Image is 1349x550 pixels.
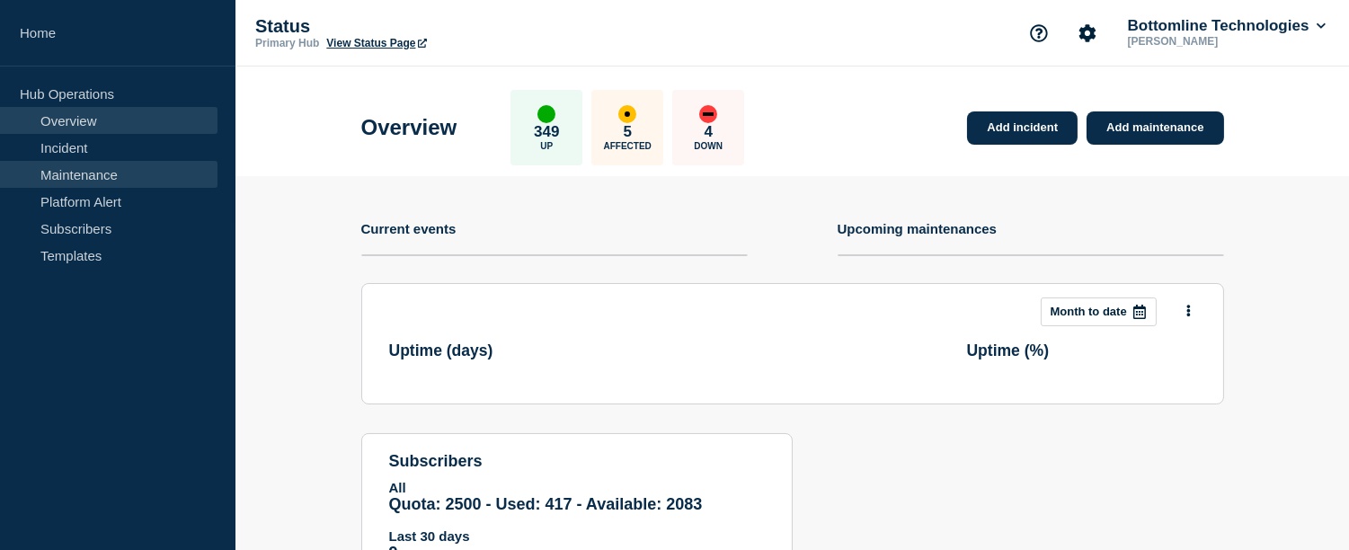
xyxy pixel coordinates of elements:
[699,105,717,123] div: down
[389,495,703,513] span: Quota: 2500 - Used: 417 - Available: 2083
[624,123,632,141] p: 5
[361,115,457,140] h1: Overview
[967,111,1078,145] a: Add incident
[1124,17,1329,35] button: Bottomline Technologies
[389,480,765,495] p: All
[389,452,765,471] h4: subscribers
[389,342,618,360] h3: Uptime ( days )
[534,123,559,141] p: 349
[255,37,319,49] p: Primary Hub
[255,16,615,37] p: Status
[326,37,426,49] a: View Status Page
[838,221,998,236] h4: Upcoming maintenances
[1087,111,1223,145] a: Add maintenance
[1069,14,1106,52] button: Account settings
[389,528,765,544] p: Last 30 days
[967,342,1196,360] h3: Uptime ( % )
[540,141,553,151] p: Up
[537,105,555,123] div: up
[1041,297,1157,326] button: Month to date
[1020,14,1058,52] button: Support
[694,141,723,151] p: Down
[618,105,636,123] div: affected
[361,221,457,236] h4: Current events
[604,141,652,151] p: Affected
[1124,35,1311,48] p: [PERSON_NAME]
[705,123,713,141] p: 4
[1051,305,1127,318] p: Month to date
